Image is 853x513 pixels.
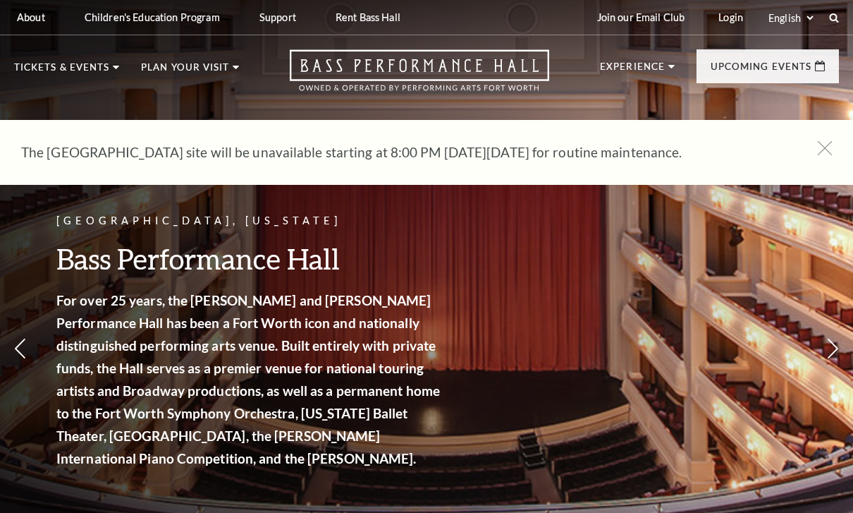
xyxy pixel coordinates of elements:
[17,11,45,23] p: About
[600,62,665,79] p: Experience
[56,292,440,466] strong: For over 25 years, the [PERSON_NAME] and [PERSON_NAME] Performance Hall has been a Fort Worth ico...
[56,241,444,277] h3: Bass Performance Hall
[85,11,220,23] p: Children's Education Program
[21,141,790,164] p: The [GEOGRAPHIC_DATA] site will be unavailable starting at 8:00 PM [DATE][DATE] for routine maint...
[56,212,444,230] p: [GEOGRAPHIC_DATA], [US_STATE]
[336,11,400,23] p: Rent Bass Hall
[766,11,816,25] select: Select:
[14,63,109,80] p: Tickets & Events
[711,62,811,79] p: Upcoming Events
[141,63,229,80] p: Plan Your Visit
[259,11,296,23] p: Support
